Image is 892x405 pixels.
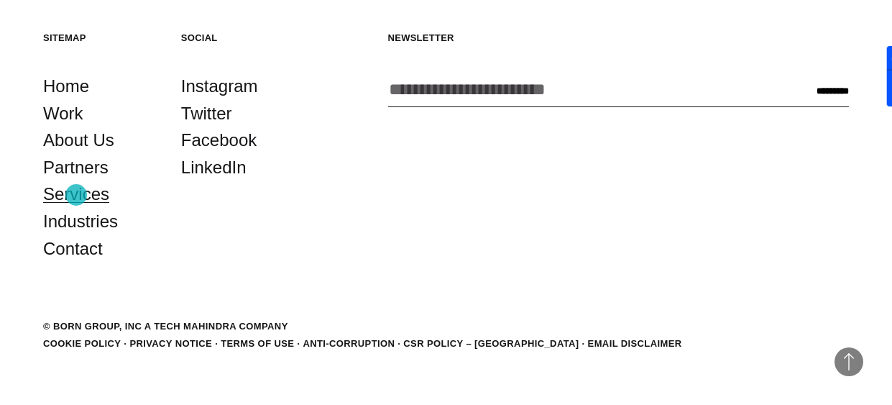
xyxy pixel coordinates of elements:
button: Back to Top [834,347,863,376]
a: CSR POLICY – [GEOGRAPHIC_DATA] [403,338,579,349]
a: Cookie Policy [43,338,121,349]
a: Home [43,73,89,100]
h5: Newsletter [388,32,849,44]
h5: Sitemap [43,32,160,44]
a: Twitter [181,100,232,127]
a: Facebook [181,127,257,154]
h5: Social [181,32,298,44]
a: Instagram [181,73,258,100]
a: Anti-Corruption [303,338,395,349]
a: Partners [43,154,109,181]
a: Work [43,100,83,127]
a: Industries [43,208,118,235]
a: Contact [43,235,103,263]
a: Services [43,181,109,208]
a: LinkedIn [181,154,247,181]
a: Email Disclaimer [588,338,682,349]
a: Privacy Notice [129,338,212,349]
div: © BORN GROUP, INC A Tech Mahindra Company [43,319,288,334]
a: About Us [43,127,114,154]
a: Terms of Use [221,338,294,349]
